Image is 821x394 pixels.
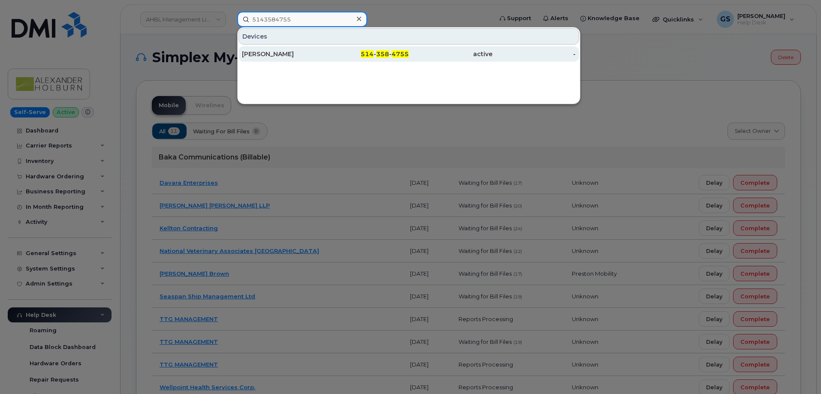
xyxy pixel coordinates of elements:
span: 4755 [392,50,409,58]
span: 514 [361,50,374,58]
div: active [409,50,492,58]
div: Devices [238,28,579,45]
a: [PERSON_NAME]514-358-4755active- [238,46,579,62]
div: [PERSON_NAME] [242,50,326,58]
div: - [492,50,576,58]
span: 358 [376,50,389,58]
div: - - [326,50,409,58]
